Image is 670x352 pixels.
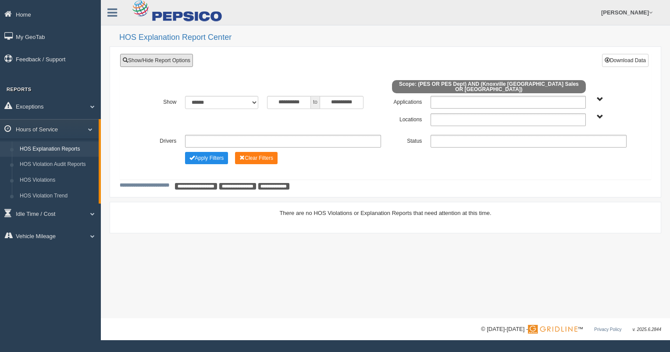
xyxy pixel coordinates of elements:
[16,157,99,172] a: HOS Violation Audit Reports
[602,54,649,67] button: Download Data
[385,96,426,106] label: Applications
[594,327,621,332] a: Privacy Policy
[119,33,661,42] h2: HOS Explanation Report Center
[385,113,426,124] label: Locations
[528,325,577,334] img: Gridline
[16,188,99,204] a: HOS Violation Trend
[481,325,661,334] div: © [DATE]-[DATE] - ™
[185,152,228,164] button: Change Filter Options
[392,80,586,93] span: Scope: (PES OR PES Dept) AND (Knoxville [GEOGRAPHIC_DATA] Sales OR [GEOGRAPHIC_DATA])
[140,96,181,106] label: Show
[16,141,99,157] a: HOS Explanation Reports
[633,327,661,332] span: v. 2025.6.2844
[311,96,320,109] span: to
[140,135,181,145] label: Drivers
[16,172,99,188] a: HOS Violations
[235,152,278,164] button: Change Filter Options
[120,209,651,217] div: There are no HOS Violations or Explanation Reports that need attention at this time.
[120,54,193,67] a: Show/Hide Report Options
[385,135,426,145] label: Status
